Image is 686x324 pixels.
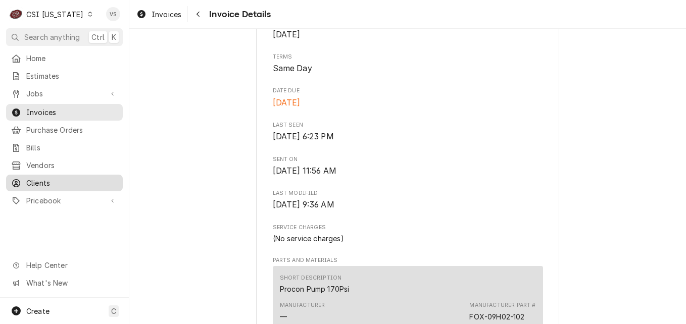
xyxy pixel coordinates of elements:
[273,166,336,176] span: [DATE] 11:56 AM
[6,175,123,191] a: Clients
[26,142,118,153] span: Bills
[469,311,524,322] div: Part Number
[273,29,543,41] span: Date Issued
[273,87,543,109] div: Date Due
[91,32,105,42] span: Ctrl
[280,274,342,282] div: Short Description
[273,131,543,143] span: Last Seen
[111,306,116,316] span: C
[273,200,334,209] span: [DATE] 9:36 AM
[273,53,543,61] span: Terms
[273,97,543,109] span: Date Due
[6,275,123,291] a: Go to What's New
[26,125,118,135] span: Purchase Orders
[26,178,118,188] span: Clients
[469,301,535,309] div: Manufacturer Part #
[6,122,123,138] a: Purchase Orders
[152,9,181,20] span: Invoices
[6,85,123,102] a: Go to Jobs
[26,160,118,171] span: Vendors
[24,32,80,42] span: Search anything
[273,53,543,75] div: Terms
[273,189,543,197] span: Last Modified
[273,121,543,143] div: Last Seen
[273,87,543,95] span: Date Due
[9,7,23,21] div: C
[273,224,543,232] span: Service Charges
[280,301,325,321] div: Manufacturer
[273,155,543,164] span: Sent On
[6,50,123,67] a: Home
[280,274,350,294] div: Short Description
[273,155,543,177] div: Sent On
[273,199,543,211] span: Last Modified
[26,278,117,288] span: What's New
[6,139,123,156] a: Bills
[106,7,120,21] div: VS
[273,30,301,39] span: [DATE]
[26,53,118,64] span: Home
[273,132,334,141] span: [DATE] 6:23 PM
[112,32,116,42] span: K
[6,28,123,46] button: Search anythingCtrlK
[26,71,118,81] span: Estimates
[273,121,543,129] span: Last Seen
[6,68,123,84] a: Estimates
[26,307,50,315] span: Create
[273,64,312,73] span: Same Day
[273,233,543,244] div: Service Charges List
[280,301,325,309] div: Manufacturer
[6,257,123,274] a: Go to Help Center
[26,260,117,271] span: Help Center
[273,256,543,264] span: Parts and Materials
[280,284,350,294] div: Short Description
[273,165,543,177] span: Sent On
[190,6,206,22] button: Navigate back
[280,311,287,322] div: Manufacturer
[469,301,535,321] div: Part Number
[273,189,543,211] div: Last Modified
[273,63,543,75] span: Terms
[26,107,118,118] span: Invoices
[26,195,103,206] span: Pricebook
[26,9,83,20] div: CSI [US_STATE]
[106,7,120,21] div: Vicky Stuesse's Avatar
[273,19,543,40] div: Date Issued
[6,192,123,209] a: Go to Pricebook
[273,224,543,244] div: Service Charges
[206,8,270,21] span: Invoice Details
[26,88,103,99] span: Jobs
[6,157,123,174] a: Vendors
[6,104,123,121] a: Invoices
[9,7,23,21] div: CSI Kentucky's Avatar
[273,98,301,107] span: [DATE]
[132,6,185,23] a: Invoices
